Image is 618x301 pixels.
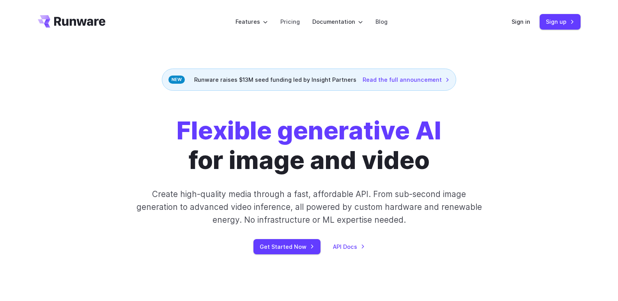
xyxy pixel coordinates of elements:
label: Documentation [312,17,363,26]
a: Blog [375,17,388,26]
strong: Flexible generative AI [177,115,441,145]
a: API Docs [333,242,365,251]
p: Create high-quality media through a fast, affordable API. From sub-second image generation to adv... [135,188,483,227]
label: Features [236,17,268,26]
a: Get Started Now [253,239,321,254]
div: Runware raises $13M seed funding led by Insight Partners [162,69,456,91]
h1: for image and video [177,116,441,175]
a: Sign in [512,17,530,26]
a: Pricing [280,17,300,26]
a: Sign up [540,14,581,29]
a: Read the full announcement [363,75,450,84]
a: Go to / [38,15,106,28]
